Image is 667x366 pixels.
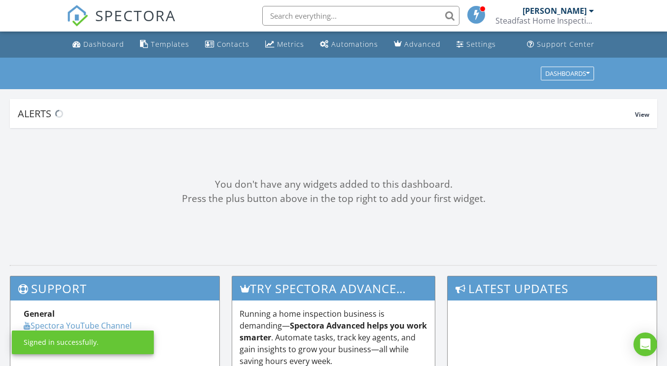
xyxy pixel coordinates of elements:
[316,35,382,54] a: Automations (Basic)
[262,6,459,26] input: Search everything...
[24,308,55,319] strong: General
[537,39,595,49] div: Support Center
[83,39,124,49] div: Dashboard
[24,320,132,331] a: Spectora YouTube Channel
[10,192,657,206] div: Press the plus button above in the top right to add your first widget.
[545,70,590,77] div: Dashboards
[404,39,441,49] div: Advanced
[24,337,99,347] div: Signed in successfully.
[67,5,88,27] img: The Best Home Inspection Software - Spectora
[232,276,435,300] h3: Try spectora advanced [DATE]
[10,177,657,192] div: You don't have any widgets added to this dashboard.
[136,35,193,54] a: Templates
[466,39,496,49] div: Settings
[448,276,657,300] h3: Latest Updates
[18,107,635,120] div: Alerts
[69,35,128,54] a: Dashboard
[331,39,378,49] div: Automations
[635,110,649,119] span: View
[217,39,249,49] div: Contacts
[151,39,189,49] div: Templates
[95,5,176,26] span: SPECTORA
[390,35,445,54] a: Advanced
[633,333,657,356] div: Open Intercom Messenger
[67,13,176,34] a: SPECTORA
[261,35,308,54] a: Metrics
[495,16,594,26] div: Steadfast Home Inspections llc
[541,67,594,80] button: Dashboards
[240,320,427,343] strong: Spectora Advanced helps you work smarter
[523,35,598,54] a: Support Center
[24,344,89,355] a: Support Center
[523,6,587,16] div: [PERSON_NAME]
[453,35,500,54] a: Settings
[201,35,253,54] a: Contacts
[10,276,219,300] h3: Support
[277,39,304,49] div: Metrics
